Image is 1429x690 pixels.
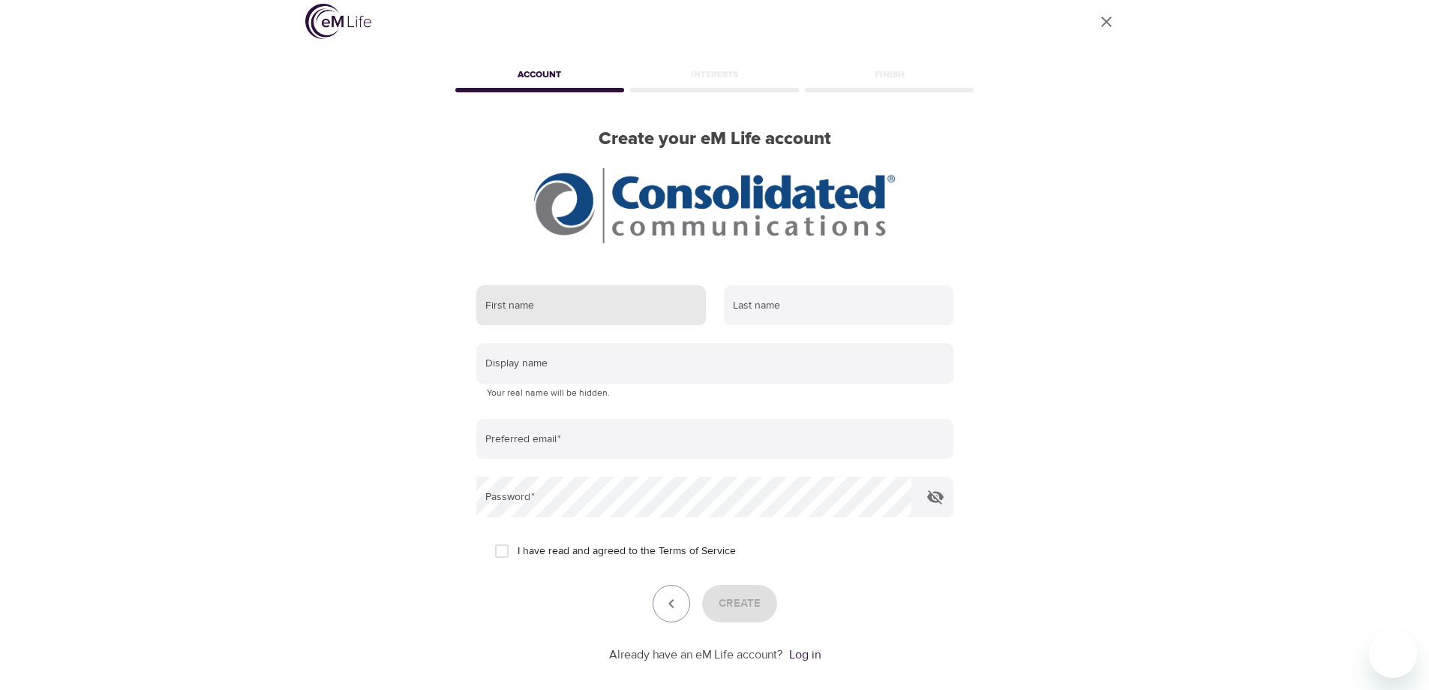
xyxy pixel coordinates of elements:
[789,647,821,662] a: Log in
[1369,630,1417,678] iframe: Button to launch messaging window
[305,4,371,39] img: logo
[534,168,894,243] img: CCI%20logo_rgb_hr.jpg
[659,544,736,559] a: Terms of Service
[487,386,943,401] p: Your real name will be hidden.
[609,646,783,664] p: Already have an eM Life account?
[452,128,977,150] h2: Create your eM Life account
[1088,4,1124,40] a: close
[518,544,736,559] span: I have read and agreed to the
